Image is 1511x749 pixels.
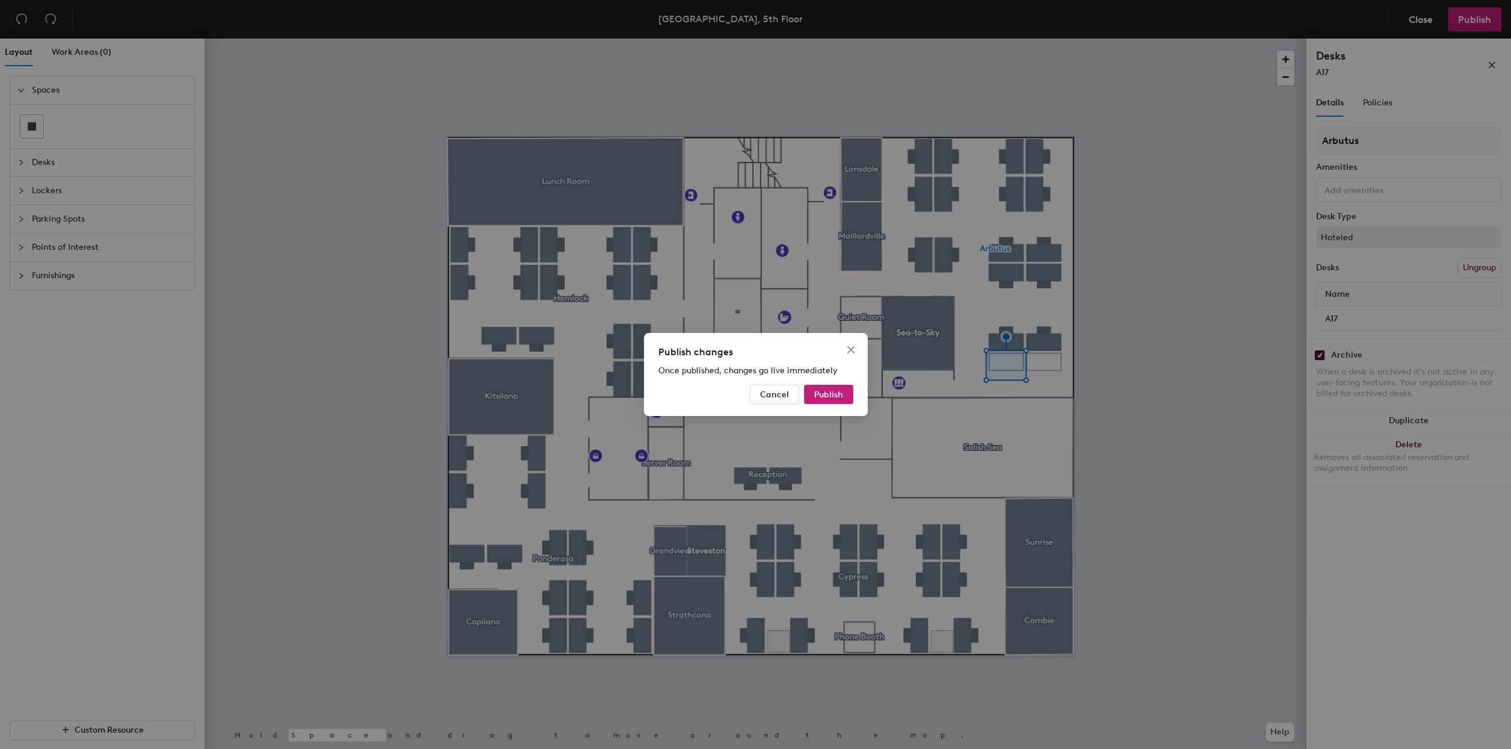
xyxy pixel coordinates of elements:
[750,385,799,404] button: Cancel
[760,390,789,400] span: Cancel
[658,345,853,359] div: Publish changes
[841,345,861,355] span: Close
[658,365,838,376] span: Once published, changes go live immediately
[846,345,856,355] span: close
[804,385,853,404] button: Publish
[814,390,843,400] span: Publish
[841,340,861,359] button: Close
